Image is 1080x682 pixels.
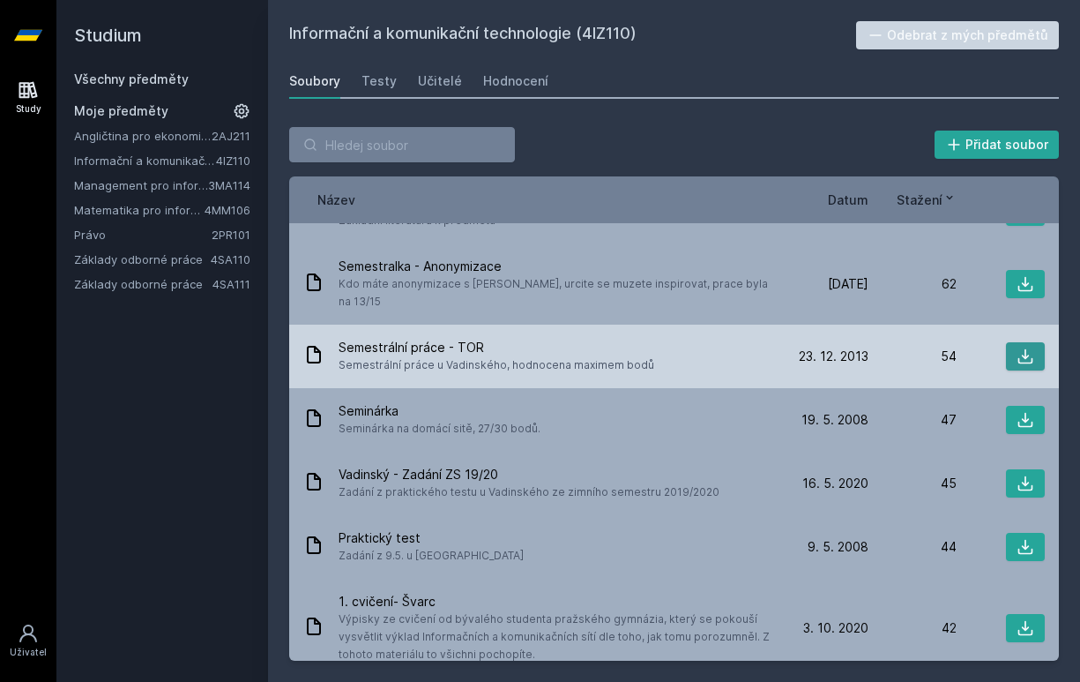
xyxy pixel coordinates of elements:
[289,21,856,49] h2: Informační a komunikační technologie (4IZ110)
[74,127,212,145] a: Angličtina pro ekonomická studia 1 (B2/C1)
[802,475,868,492] span: 16. 5. 2020
[216,154,250,168] a: 4IZ110
[74,152,216,169] a: Informační a komunikační technologie
[10,646,47,659] div: Uživatel
[289,127,515,162] input: Hledej soubor
[212,129,250,143] a: 2AJ211
[4,71,53,124] a: Study
[212,277,250,291] a: 4SA111
[208,178,250,192] a: 3MA114
[339,466,719,483] span: Vadinský - Zadání ZS 19/20
[74,251,211,268] a: Základy odborné práce
[339,420,540,438] span: Seminárka na domácí sitě, 27/30 bodů.
[897,191,957,209] button: Stažení
[317,191,355,209] button: Název
[339,275,773,311] span: Kdo máte anonymizace s [PERSON_NAME], urcite se muzete inspirovat, prace byla na 13/15
[483,72,548,90] div: Hodnocení
[74,176,208,194] a: Management pro informatiky a statistiky
[211,252,250,266] a: 4SA110
[4,614,53,668] a: Uživatel
[801,411,868,429] span: 19. 5. 2008
[828,191,868,209] button: Datum
[483,64,548,99] a: Hodnocení
[339,611,773,663] span: Výpisky ze cvičení od bývalého studenta pražského gymnázia, který se pokouší vysvětlit výklad Inf...
[935,131,1060,159] button: Přidat soubor
[803,619,868,637] span: 3. 10. 2020
[868,275,957,293] div: 62
[361,72,397,90] div: Testy
[339,402,540,420] span: Seminárka
[74,71,189,86] a: Všechny předměty
[897,191,942,209] span: Stažení
[339,529,524,547] span: Praktický test
[205,203,250,217] a: 4MM106
[868,619,957,637] div: 42
[289,72,340,90] div: Soubory
[16,102,41,116] div: Study
[339,356,654,374] span: Semestrální práce u Vadinského, hodnocena maximem bodů
[868,411,957,429] div: 47
[74,201,205,219] a: Matematika pro informatiky
[868,348,957,365] div: 54
[339,258,773,275] span: Semestralka - Anonymizace
[339,547,524,565] span: Zadání z 9.5. u [GEOGRAPHIC_DATA]
[828,275,868,293] span: [DATE]
[339,339,654,356] span: Semestrální práce - TOR
[799,348,868,365] span: 23. 12. 2013
[418,72,462,90] div: Učitelé
[418,64,462,99] a: Učitelé
[856,21,1060,49] button: Odebrat z mých předmětů
[868,475,957,492] div: 45
[74,275,212,293] a: Základy odborné práce
[339,483,719,501] span: Zadání z praktického testu u Vadinského ze zimního semestru 2019/2020
[361,64,397,99] a: Testy
[339,593,773,611] span: 1. cvičení- Švarc
[289,64,340,99] a: Soubory
[212,228,250,242] a: 2PR101
[868,538,957,556] div: 44
[74,226,212,244] a: Právo
[74,102,168,120] span: Moje předměty
[808,538,868,556] span: 9. 5. 2008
